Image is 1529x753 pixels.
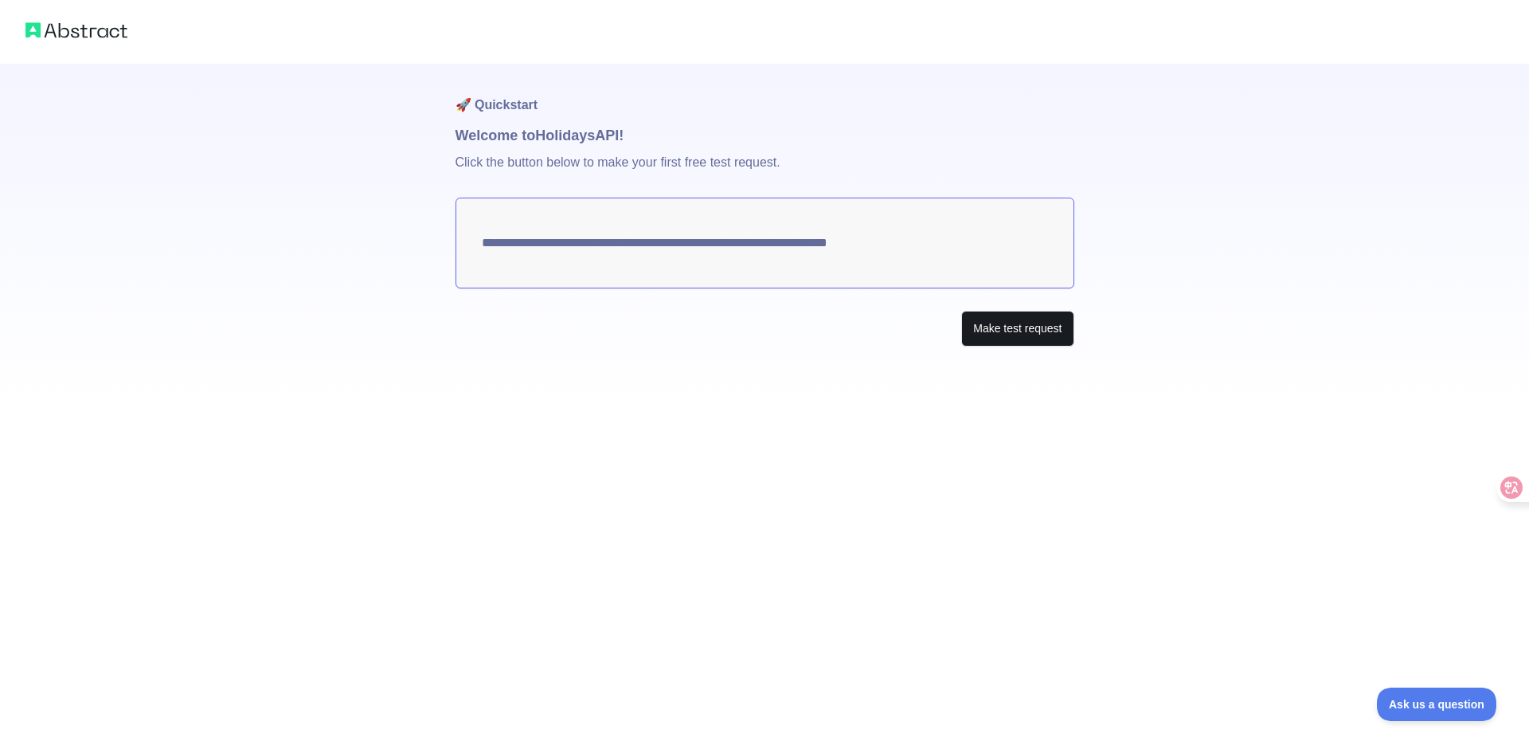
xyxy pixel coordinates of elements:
img: Abstract logo [25,19,127,41]
iframe: Toggle Customer Support [1377,688,1497,721]
h1: 🚀 Quickstart [456,64,1074,124]
button: Make test request [961,311,1073,347]
h1: Welcome to Holidays API! [456,124,1074,147]
p: Click the button below to make your first free test request. [456,147,1074,198]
